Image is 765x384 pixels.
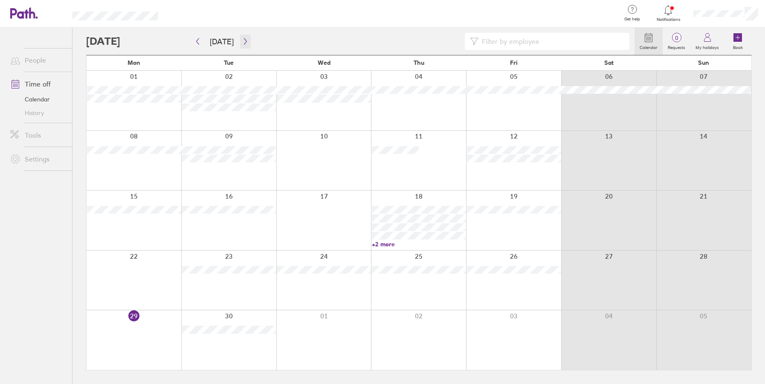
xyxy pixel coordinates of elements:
span: Thu [414,59,424,66]
input: Filter by employee [478,33,624,49]
a: Settings [3,150,72,167]
a: Time off [3,75,72,92]
a: 0Requests [663,28,690,55]
label: My holidays [690,43,724,50]
a: Book [724,28,751,55]
a: Notifications [655,4,682,22]
span: Sun [698,59,709,66]
span: Wed [318,59,330,66]
a: Calendar [635,28,663,55]
a: +2 more [372,240,466,248]
span: Sat [604,59,614,66]
label: Calendar [635,43,663,50]
a: People [3,52,72,69]
a: Calendar [3,92,72,106]
span: Tue [224,59,234,66]
label: Book [728,43,748,50]
button: [DATE] [203,35,241,49]
a: Tools [3,127,72,144]
span: Get help [618,17,646,22]
span: Notifications [655,17,682,22]
a: History [3,106,72,120]
span: Mon [127,59,140,66]
span: Fri [510,59,518,66]
label: Requests [663,43,690,50]
a: My holidays [690,28,724,55]
span: 0 [663,35,690,41]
